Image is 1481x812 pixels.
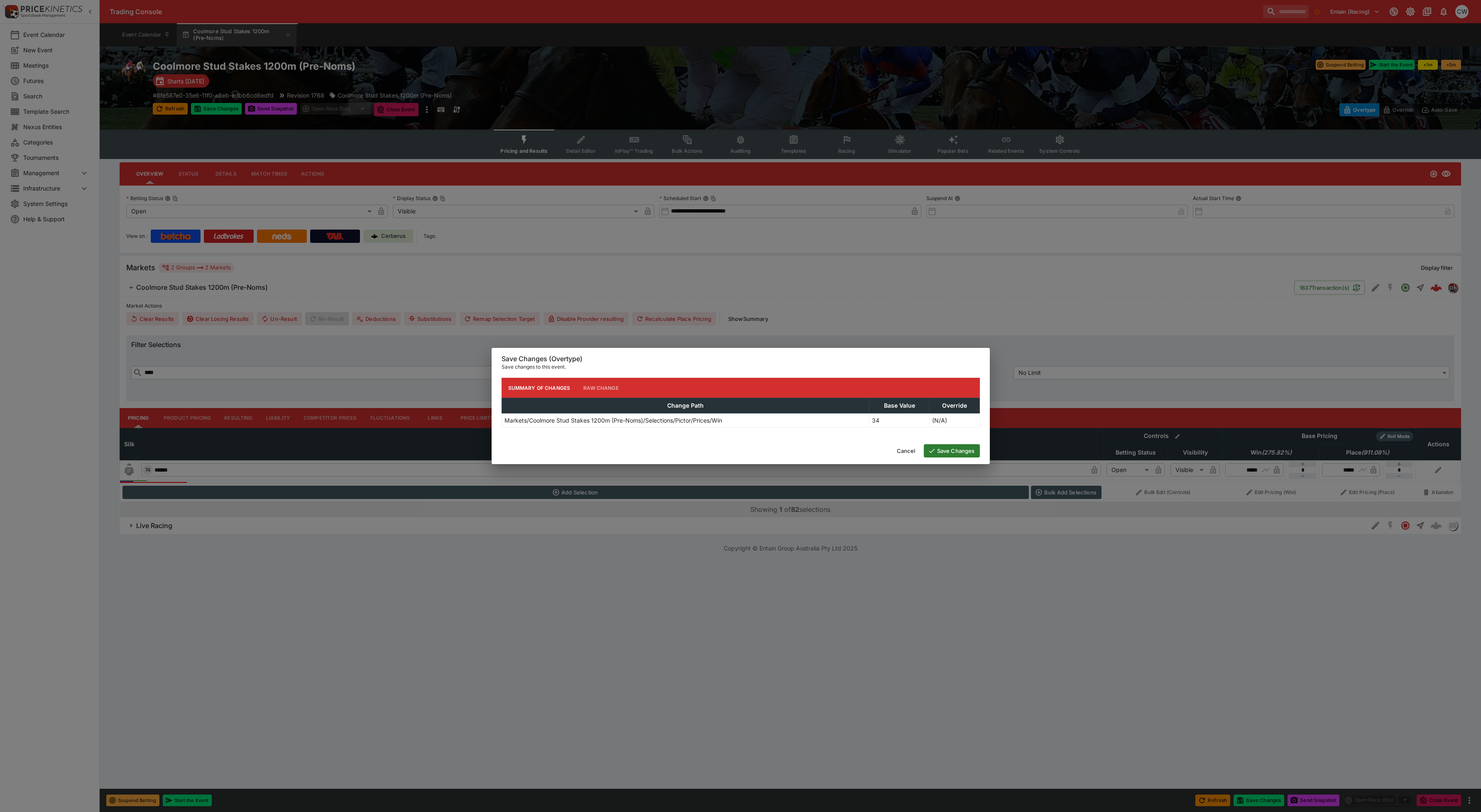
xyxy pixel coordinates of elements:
button: Cancel [892,444,920,457]
h6: Save Changes (Overtype) [502,355,980,363]
p: Save changes to this event. [502,363,980,371]
th: Base Value [869,398,930,413]
button: Save Changes [924,444,980,457]
button: Summary of Changes [502,378,577,398]
p: Markets/Coolmore Stud Stakes 1200m (Pre-Noms)/Selections/Pictor/Prices/Win [504,416,722,425]
th: Override [930,398,979,413]
th: Change Path [502,398,869,413]
td: 34 [869,413,930,428]
button: Raw Change [577,378,625,398]
td: (N/A) [930,413,979,428]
